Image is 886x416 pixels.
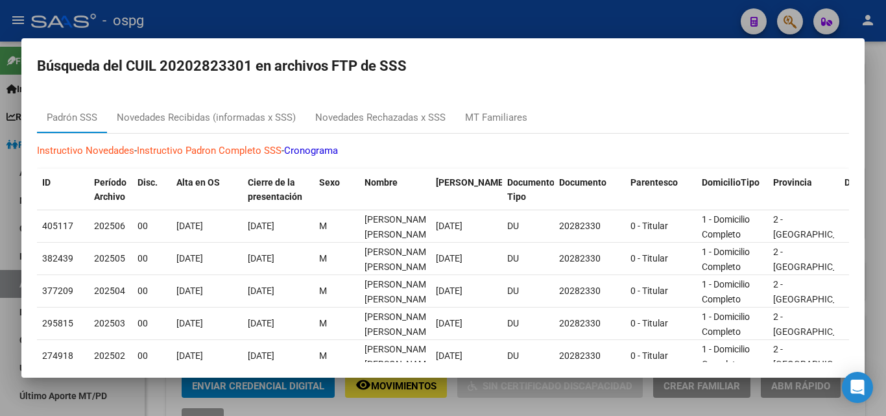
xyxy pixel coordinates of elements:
[132,169,171,212] datatable-header-cell: Disc.
[702,177,760,188] span: DomicilioTipo
[176,318,203,328] span: [DATE]
[630,318,668,328] span: 0 - Titular
[773,177,812,188] span: Provincia
[138,251,166,266] div: 00
[176,221,203,231] span: [DATE]
[176,177,220,188] span: Alta en OS
[117,110,296,125] div: Novedades Recibidas (informadas x SSS)
[42,221,73,231] span: 405117
[42,253,73,263] span: 382439
[94,318,125,328] span: 202503
[42,286,73,296] span: 377209
[176,350,203,361] span: [DATE]
[507,177,555,202] span: Documento Tipo
[436,253,462,263] span: [DATE]
[138,349,166,363] div: 00
[138,177,158,188] span: Disc.
[94,221,125,231] span: 202506
[319,253,327,263] span: M
[702,247,750,272] span: 1 - Domicilio Completo
[465,110,527,125] div: MT Familiares
[37,54,849,79] h2: Búsqueda del CUIL 20202823301 en archivos FTP de SSS
[507,316,549,331] div: DU
[365,214,434,239] span: QUINTANA, CARLOS ALBERTO
[559,284,620,299] div: 20282330
[436,177,509,188] span: [PERSON_NAME].
[365,279,434,304] span: QUINTANA, CARLOS ALBERTO
[630,350,668,361] span: 0 - Titular
[559,251,620,266] div: 20282330
[773,214,861,239] span: 2 - [GEOGRAPHIC_DATA]
[507,219,549,234] div: DU
[502,169,554,212] datatable-header-cell: Documento Tipo
[842,372,873,403] div: Open Intercom Messenger
[319,177,340,188] span: Sexo
[319,221,327,231] span: M
[630,253,668,263] span: 0 - Titular
[365,344,434,369] span: QUINTANA, CARLOS ALBERTO
[138,219,166,234] div: 00
[138,284,166,299] div: 00
[137,145,281,156] a: Instructivo Padron Completo SSS
[248,177,302,202] span: Cierre de la presentación
[507,251,549,266] div: DU
[176,253,203,263] span: [DATE]
[436,350,462,361] span: [DATE]
[559,219,620,234] div: 20282330
[630,221,668,231] span: 0 - Titular
[319,350,327,361] span: M
[315,110,446,125] div: Novedades Rechazadas x SSS
[630,286,668,296] span: 0 - Titular
[89,169,132,212] datatable-header-cell: Período Archivo
[702,312,750,337] span: 1 - Domicilio Completo
[319,286,327,296] span: M
[42,177,51,188] span: ID
[702,344,750,369] span: 1 - Domicilio Completo
[248,286,274,296] span: [DATE]
[625,169,697,212] datatable-header-cell: Parentesco
[47,110,97,125] div: Padrón SSS
[359,169,431,212] datatable-header-cell: Nombre
[436,286,462,296] span: [DATE]
[284,145,338,156] a: Cronograma
[559,349,620,363] div: 20282330
[559,316,620,331] div: 20282330
[773,279,861,304] span: 2 - [GEOGRAPHIC_DATA]
[436,221,462,231] span: [DATE]
[630,177,678,188] span: Parentesco
[37,145,134,156] a: Instructivo Novedades
[248,350,274,361] span: [DATE]
[94,177,126,202] span: Período Archivo
[773,344,861,369] span: 2 - [GEOGRAPHIC_DATA]
[314,169,359,212] datatable-header-cell: Sexo
[171,169,243,212] datatable-header-cell: Alta en OS
[768,169,839,212] datatable-header-cell: Provincia
[697,169,768,212] datatable-header-cell: DomicilioTipo
[507,349,549,363] div: DU
[554,169,625,212] datatable-header-cell: Documento
[42,318,73,328] span: 295815
[243,169,314,212] datatable-header-cell: Cierre de la presentación
[773,312,861,337] span: 2 - [GEOGRAPHIC_DATA]
[94,253,125,263] span: 202505
[42,350,73,361] span: 274918
[248,253,274,263] span: [DATE]
[37,143,849,158] p: - -
[559,177,606,188] span: Documento
[248,318,274,328] span: [DATE]
[37,169,89,212] datatable-header-cell: ID
[319,318,327,328] span: M
[507,284,549,299] div: DU
[773,247,861,272] span: 2 - [GEOGRAPHIC_DATA]
[176,286,203,296] span: [DATE]
[138,316,166,331] div: 00
[248,221,274,231] span: [DATE]
[365,247,434,272] span: QUINTANA, CARLOS ALBERTO
[365,177,398,188] span: Nombre
[94,286,125,296] span: 202504
[365,312,434,337] span: QUINTANA, CARLOS ALBERTO
[94,350,125,361] span: 202502
[431,169,502,212] datatable-header-cell: Fecha Nac.
[702,214,750,239] span: 1 - Domicilio Completo
[702,279,750,304] span: 1 - Domicilio Completo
